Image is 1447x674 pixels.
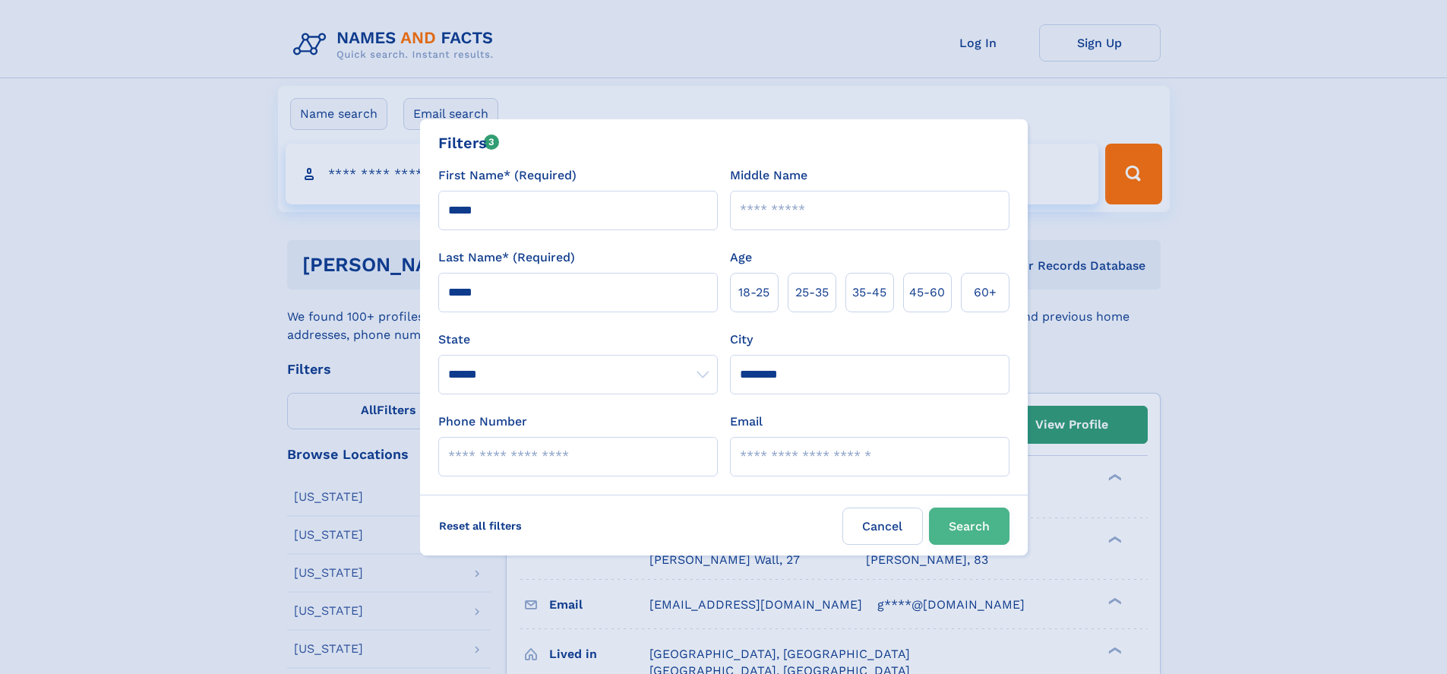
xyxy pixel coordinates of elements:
[974,283,997,302] span: 60+
[438,166,577,185] label: First Name* (Required)
[738,283,769,302] span: 18‑25
[438,131,500,154] div: Filters
[842,508,923,545] label: Cancel
[852,283,886,302] span: 35‑45
[438,413,527,431] label: Phone Number
[438,331,718,349] label: State
[730,413,763,431] label: Email
[795,283,829,302] span: 25‑35
[429,508,532,544] label: Reset all filters
[909,283,945,302] span: 45‑60
[438,248,575,267] label: Last Name* (Required)
[730,331,753,349] label: City
[730,166,807,185] label: Middle Name
[929,508,1009,545] button: Search
[730,248,752,267] label: Age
